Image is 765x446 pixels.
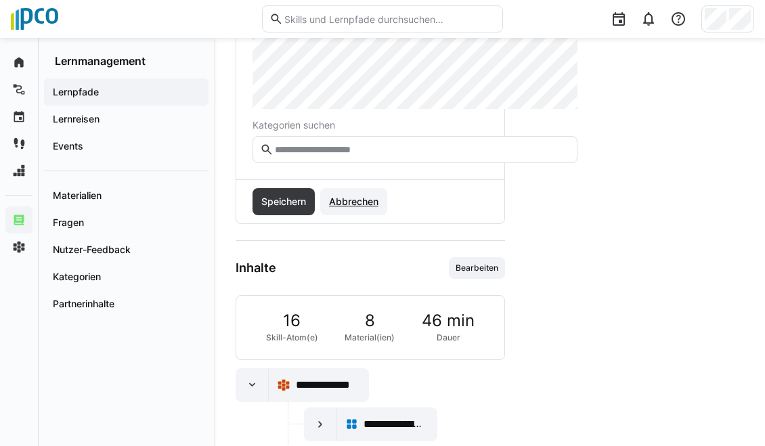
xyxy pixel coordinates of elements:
span: Kategorien suchen [253,120,577,131]
button: Bearbeiten [449,257,505,279]
span: Dauer [437,332,460,343]
span: 46 min [422,312,475,330]
button: Abbrechen [320,188,387,215]
span: Skill-Atom(e) [266,332,318,343]
input: Skills und Lernpfade durchsuchen… [283,13,496,25]
span: 16 [283,312,301,330]
span: Material(ien) [345,332,395,343]
span: Bearbeiten [454,263,500,273]
h3: Inhalte [236,261,276,275]
button: Speichern [253,188,315,215]
span: 8 [365,312,375,330]
span: Speichern [259,195,308,208]
span: Abbrechen [327,195,380,208]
